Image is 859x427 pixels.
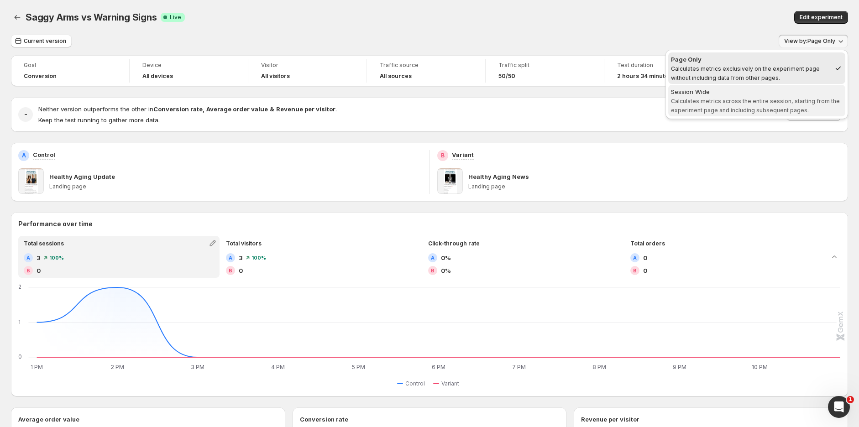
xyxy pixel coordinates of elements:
span: Calculates metrics across the entire session, starting from the experiment page and including sub... [671,98,840,114]
button: Control [397,378,429,389]
text: 8 PM [592,364,606,370]
text: 2 [18,283,21,290]
text: 3 PM [191,364,204,370]
span: Current version [24,37,66,45]
div: Session Wide [671,87,843,96]
img: Healthy Aging News [437,168,463,194]
h2: A [431,255,435,260]
p: Variant [452,150,474,159]
button: Back [11,11,24,24]
strong: Average order value [206,105,268,113]
a: DeviceAll devices [142,61,235,81]
span: Live [170,14,181,21]
h4: All sources [380,73,412,80]
span: Test duration [617,62,710,69]
h2: B [441,152,445,159]
button: Current version [11,35,72,47]
span: Total sessions [24,240,64,247]
button: Collapse chart [828,250,841,263]
h3: Revenue per visitor [581,415,639,424]
p: Healthy Aging News [468,172,529,181]
h3: Conversion rate [300,415,348,424]
div: Page Only [671,55,831,64]
p: Control [33,150,55,159]
h2: A [26,255,30,260]
h2: A [229,255,232,260]
span: Saggy Arms vs Warning Signs [26,12,157,23]
a: Test duration2 hours 34 minutes [617,61,710,81]
span: Control [405,380,425,387]
span: 0% [441,253,451,262]
span: 0 [239,266,243,275]
button: Variant [433,378,463,389]
span: 100 % [49,255,64,260]
h2: B [431,268,435,273]
a: Traffic sourceAll sources [380,61,472,81]
span: Traffic split [498,62,591,69]
span: 3 [239,253,242,262]
p: Landing page [49,183,422,190]
span: Conversion [24,73,57,80]
span: Keep the test running to gather more data. [38,116,160,124]
h4: All visitors [261,73,290,80]
p: Healthy Aging Update [49,172,115,181]
span: Visitor [261,62,354,69]
span: Goal [24,62,116,69]
text: 5 PM [351,364,365,370]
span: 1 [847,396,854,403]
text: 0 [18,353,22,360]
h2: B [229,268,232,273]
a: VisitorAll visitors [261,61,354,81]
span: Device [142,62,235,69]
button: Edit experiment [794,11,848,24]
h4: All devices [142,73,173,80]
h2: Performance over time [18,219,841,229]
span: Edit experiment [800,14,843,21]
strong: & [270,105,274,113]
strong: Revenue per visitor [276,105,335,113]
strong: , [203,105,204,113]
text: 10 PM [752,364,768,370]
span: Calculates metrics exclusively on the experiment page without including data from other pages. [671,65,820,81]
h2: B [26,268,30,273]
iframe: Intercom live chat [828,396,850,418]
span: 0% [441,266,451,275]
span: Neither version outperforms the other in . [38,105,337,113]
text: 9 PM [673,364,686,370]
strong: Conversion rate [153,105,203,113]
text: 1 [18,318,21,325]
h2: A [633,255,637,260]
span: Variant [441,380,459,387]
text: 4 PM [271,364,285,370]
text: 1 PM [31,364,43,370]
h3: Average order value [18,415,79,424]
img: Healthy Aging Update [18,168,44,194]
h2: B [633,268,637,273]
button: View by:Page Only [779,35,848,47]
span: View by: Page Only [784,37,835,45]
span: 0 [37,266,41,275]
h2: A [22,152,26,159]
h2: - [24,110,27,119]
text: 2 PM [110,364,124,370]
span: 3 [37,253,40,262]
span: Click-through rate [428,240,480,247]
text: 6 PM [432,364,445,370]
span: Total orders [630,240,665,247]
a: Traffic split50/50 [498,61,591,81]
span: 0 [643,253,647,262]
text: 7 PM [512,364,526,370]
span: 100 % [251,255,266,260]
a: GoalConversion [24,61,116,81]
p: Landing page [468,183,841,190]
span: Traffic source [380,62,472,69]
span: Total visitors [226,240,262,247]
span: 2 hours 34 minutes [617,73,671,80]
span: 0 [643,266,647,275]
span: 50/50 [498,73,515,80]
